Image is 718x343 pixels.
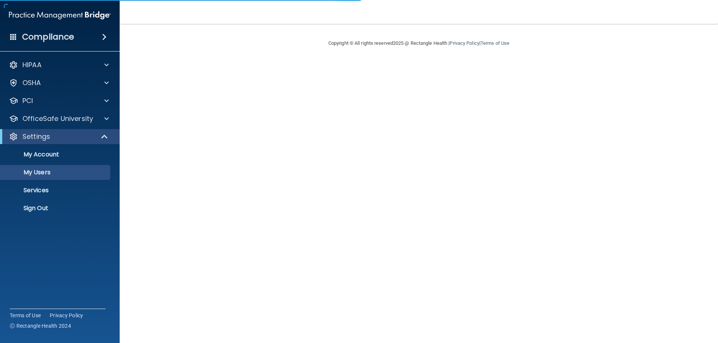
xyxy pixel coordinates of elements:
p: Sign Out [5,205,107,212]
a: Terms of Use [10,312,41,319]
p: My Account [5,151,107,158]
p: HIPAA [22,60,42,69]
p: Services [5,187,107,194]
p: OSHA [22,78,41,87]
a: OSHA [9,78,109,87]
span: Ⓒ Rectangle Health 2024 [10,322,71,330]
p: My Users [5,169,107,176]
a: Privacy Policy [50,312,83,319]
a: Settings [9,132,108,141]
p: PCI [22,96,33,105]
a: HIPAA [9,60,109,69]
a: OfficeSafe University [9,114,109,123]
p: Settings [22,132,50,141]
div: Copyright © All rights reserved 2025 @ Rectangle Health | | [282,31,555,55]
img: PMB logo [9,8,111,23]
a: Terms of Use [481,40,509,46]
a: Privacy Policy [449,40,479,46]
h4: Compliance [22,32,74,42]
p: OfficeSafe University [22,114,93,123]
a: PCI [9,96,109,105]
